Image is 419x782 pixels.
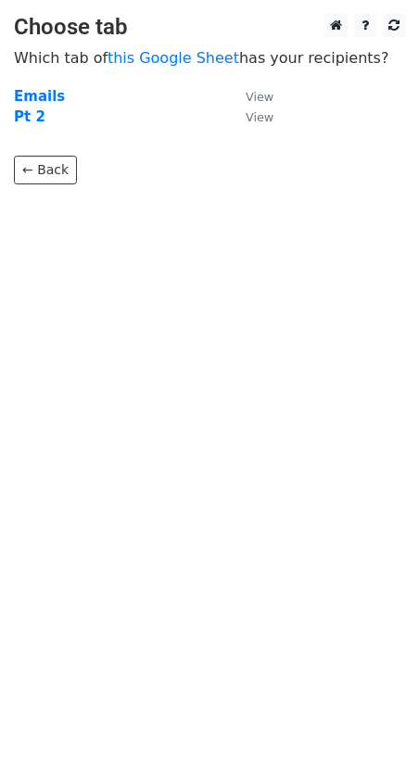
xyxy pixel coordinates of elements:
a: ← Back [14,156,77,184]
a: View [227,108,273,125]
small: View [246,90,273,104]
a: this Google Sheet [108,49,239,67]
small: View [246,110,273,124]
a: View [227,88,273,105]
a: Emails [14,88,65,105]
a: Pt 2 [14,108,45,125]
p: Which tab of has your recipients? [14,48,405,68]
h3: Choose tab [14,14,405,41]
